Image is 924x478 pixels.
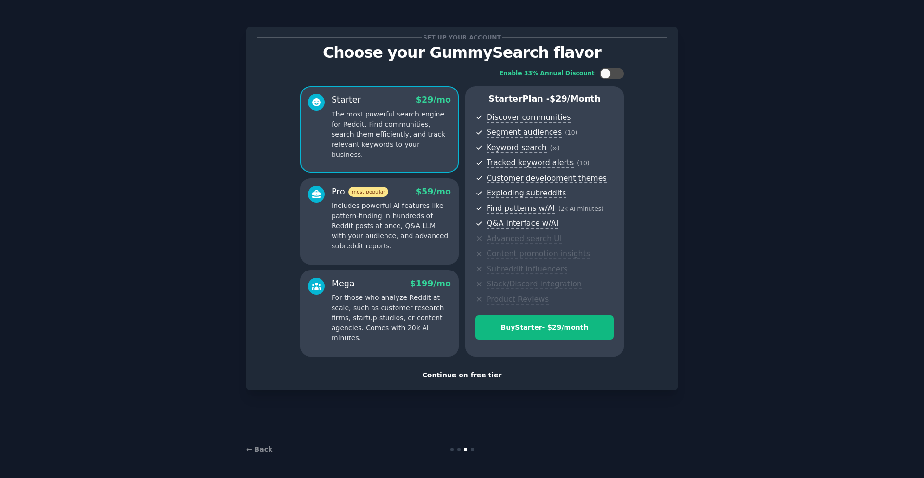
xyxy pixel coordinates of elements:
p: Starter Plan - [475,93,614,105]
p: Choose your GummySearch flavor [257,44,667,61]
span: Exploding subreddits [487,188,566,198]
span: Q&A interface w/AI [487,219,558,229]
span: $ 29 /mo [416,95,451,104]
button: BuyStarter- $29/month [475,315,614,340]
div: Continue on free tier [257,370,667,380]
span: $ 59 /mo [416,187,451,196]
span: Customer development themes [487,173,607,183]
span: Find patterns w/AI [487,204,555,214]
p: Includes powerful AI features like pattern-finding in hundreds of Reddit posts at once, Q&A LLM w... [332,201,451,251]
span: Segment audiences [487,128,562,138]
div: Mega [332,278,355,290]
span: Slack/Discord integration [487,279,582,289]
div: Pro [332,186,388,198]
span: Subreddit influencers [487,264,567,274]
span: Set up your account [422,32,503,42]
div: Enable 33% Annual Discount [500,69,595,78]
span: Tracked keyword alerts [487,158,574,168]
span: $ 29 /month [550,94,601,103]
span: Discover communities [487,113,571,123]
div: Buy Starter - $ 29 /month [476,323,613,333]
span: ( 10 ) [577,160,589,167]
a: ← Back [246,445,272,453]
span: $ 199 /mo [410,279,451,288]
span: Advanced search UI [487,234,562,244]
span: most popular [348,187,389,197]
span: ( ∞ ) [550,145,560,152]
span: Content promotion insights [487,249,590,259]
div: Starter [332,94,361,106]
span: Keyword search [487,143,547,153]
span: ( 2k AI minutes ) [558,206,603,212]
p: The most powerful search engine for Reddit. Find communities, search them efficiently, and track ... [332,109,451,160]
p: For those who analyze Reddit at scale, such as customer research firms, startup studios, or conte... [332,293,451,343]
span: ( 10 ) [565,129,577,136]
span: Product Reviews [487,295,549,305]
